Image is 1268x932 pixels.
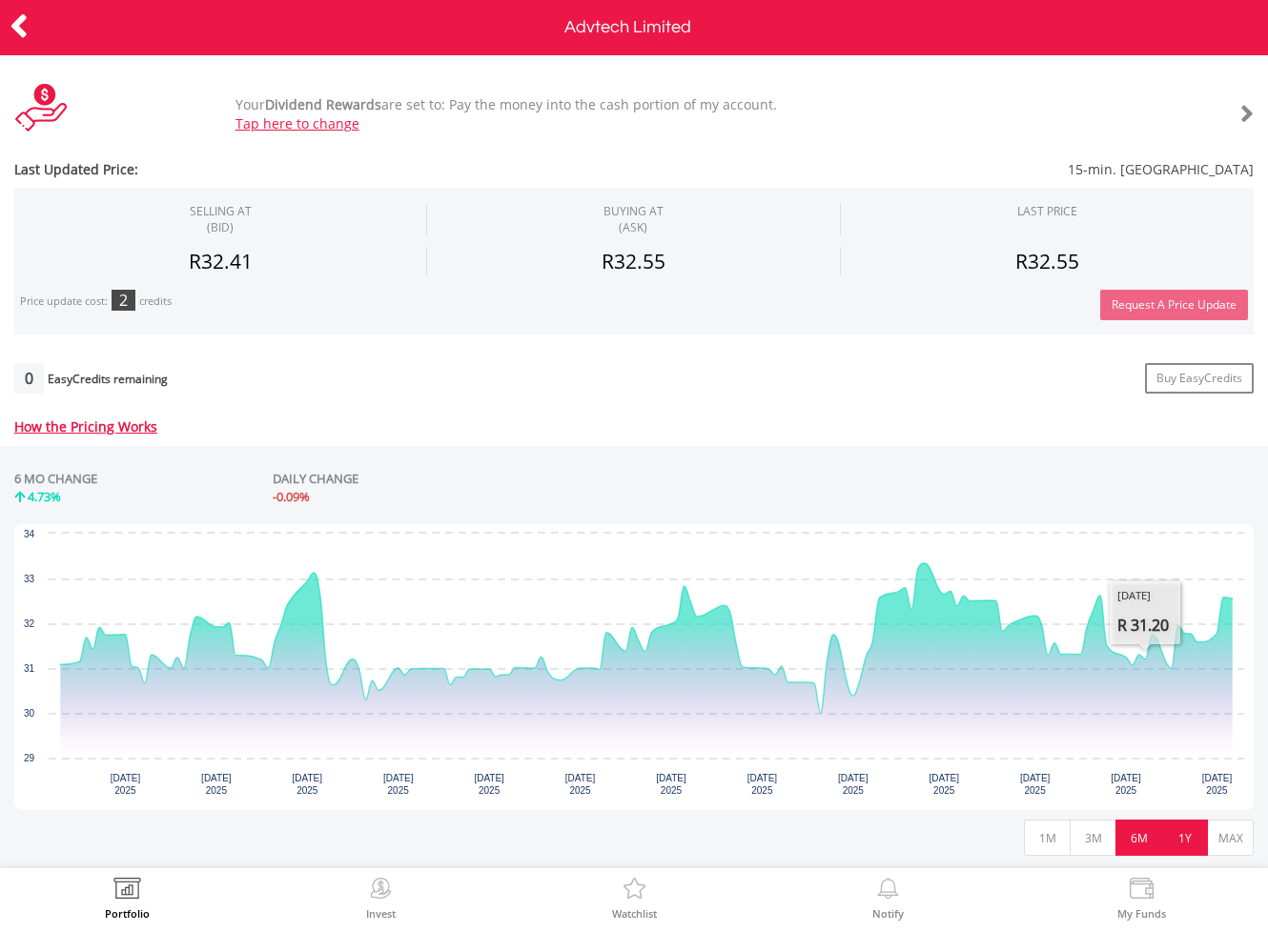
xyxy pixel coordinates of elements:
text: 30 [24,708,35,719]
span: 15-min. [GEOGRAPHIC_DATA] [531,160,1254,179]
a: Portfolio [105,878,150,919]
text: 31 [24,663,35,674]
text: [DATE] 2025 [293,773,323,796]
text: 32 [24,618,35,629]
text: [DATE] 2025 [383,773,414,796]
div: 6 MO CHANGE [14,470,97,488]
span: R32.55 [1015,248,1079,274]
div: Chart. Highcharts interactive chart. [14,524,1254,810]
label: My Funds [1117,908,1166,919]
img: View Funds [1127,878,1156,904]
text: [DATE] 2025 [565,773,596,796]
a: My Funds [1117,878,1166,919]
text: [DATE] 2025 [111,773,141,796]
span: BUYING AT [603,203,664,235]
div: SELLING AT [190,203,252,235]
div: 0 [14,363,44,394]
button: Request A Price Update [1100,290,1248,320]
img: Watchlist [620,878,649,904]
a: Notify [872,878,904,919]
text: [DATE] 2025 [1020,773,1051,796]
text: [DATE] 2025 [474,773,504,796]
button: 6M [1115,820,1162,856]
img: View Portfolio [112,878,142,904]
text: 29 [24,753,35,763]
div: EasyCredits remaining [48,373,168,389]
text: [DATE] 2025 [1111,773,1141,796]
span: -0.09% [273,488,310,505]
text: [DATE] 2025 [838,773,869,796]
span: (ASK) [603,219,664,235]
span: 4.73% [28,488,61,505]
text: [DATE] 2025 [747,773,778,796]
button: 1M [1024,820,1071,856]
b: Dividend Rewards [265,95,381,113]
text: [DATE] 2025 [656,773,686,796]
button: MAX [1207,820,1254,856]
text: [DATE] 2025 [1202,773,1233,796]
span: R32.41 [189,248,253,274]
a: Tap here to change [235,114,359,132]
button: 1Y [1161,820,1208,856]
button: 3M [1070,820,1116,856]
text: [DATE] 2025 [929,773,959,796]
a: Watchlist [612,878,657,919]
img: View Notifications [873,878,903,904]
div: 2 [112,290,135,311]
label: Watchlist [612,908,657,919]
span: R32.55 [602,248,665,274]
div: DAILY CHANGE [273,470,583,488]
a: Buy EasyCredits [1145,363,1254,394]
text: [DATE] 2025 [201,773,232,796]
div: credits [139,294,172,309]
div: Your are set to: Pay the money into the cash portion of my account. [221,95,1151,133]
span: (BID) [190,219,252,235]
a: Invest [366,878,396,919]
text: 34 [24,529,35,539]
svg: Interactive chart [14,524,1254,810]
span: Last Updated Price: [14,160,531,179]
label: Portfolio [105,908,150,919]
img: Invest Now [366,878,396,904]
div: Price update cost: [20,294,108,309]
label: Notify [872,908,904,919]
div: LAST PRICE [1017,203,1077,219]
text: 33 [24,574,35,584]
label: Invest [366,908,396,919]
a: How the Pricing Works [14,417,157,436]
